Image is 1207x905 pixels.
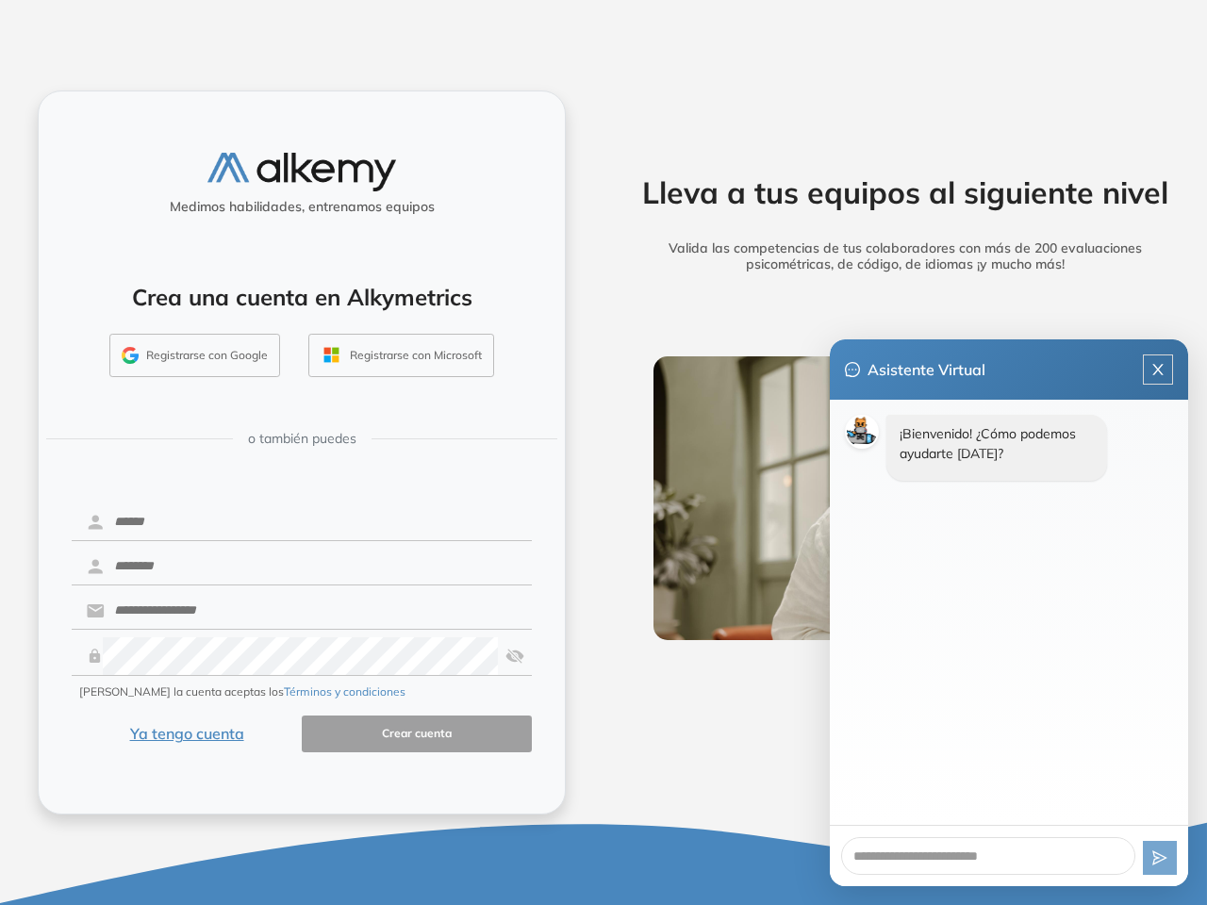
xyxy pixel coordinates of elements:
img: logo-alkemy [207,153,396,191]
button: close [1143,354,1173,385]
img: img-more-info [653,356,1158,640]
span: o también puedes [248,429,356,449]
h2: Lleva a tus equipos al siguiente nivel [625,174,1185,210]
button: Registrarse con Google [109,334,280,377]
button: Crear cuenta [302,716,532,752]
img: asd [505,637,524,675]
span: close [1144,362,1172,377]
h5: Valida las competencias de tus colaboradores con más de 200 evaluaciones psicométricas, de código... [625,240,1185,272]
h5: Medimos habilidades, entrenamos equipos [46,199,557,215]
img: Alky Avatar [845,415,879,449]
button: Registrarse con Microsoft [308,334,494,377]
img: OUTLOOK_ICON [321,344,342,366]
span: ¡Bienvenido! ¿Cómo podemos ayudarte [DATE]? [900,425,1076,462]
button: Términos y condiciones [284,683,405,700]
button: send [1143,841,1177,875]
button: Ya tengo cuenta [72,716,302,752]
h4: Crea una cuenta en Alkymetrics [63,284,540,311]
span: [PERSON_NAME] la cuenta aceptas los [79,683,405,700]
img: GMAIL_ICON [122,347,139,364]
span: message [845,362,860,377]
span: Asistente Virtual [868,358,985,381]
